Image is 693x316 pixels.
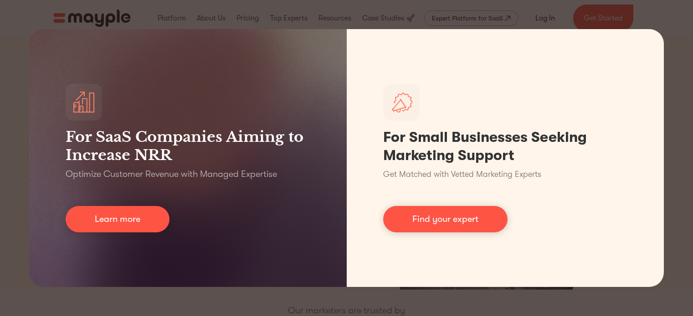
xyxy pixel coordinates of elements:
a: Find your expert [383,206,508,232]
a: Learn more [66,206,169,232]
p: Get Matched with Vetted Marketing Experts [383,168,541,181]
h1: For Small Businesses Seeking Marketing Support [383,128,628,165]
p: Optimize Customer Revenue with Managed Expertise [66,168,277,181]
h3: For SaaS Companies Aiming to Increase NRR [66,128,310,164]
